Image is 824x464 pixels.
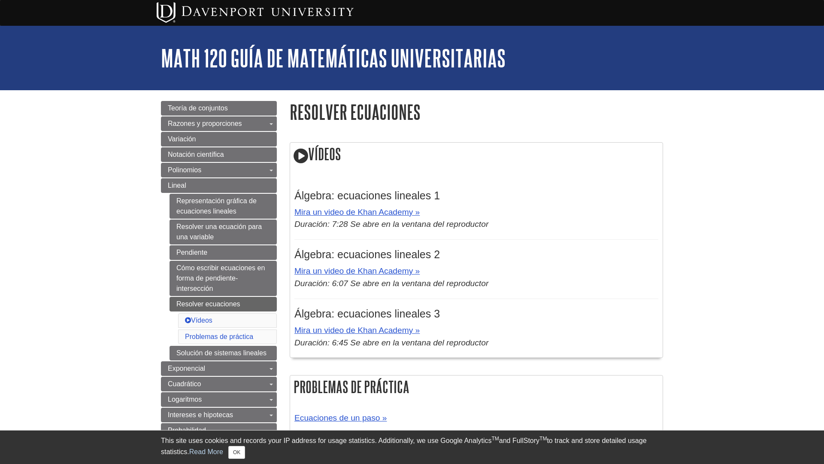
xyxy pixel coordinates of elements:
[170,297,277,311] a: Resolver ecuaciones
[168,166,201,174] span: Polinomios
[168,151,224,158] span: Notación científica
[290,143,663,167] h2: Vídeos
[168,120,242,127] span: Razones y proporciones
[170,194,277,219] a: Representación gráfica de ecuaciones lineales
[168,365,205,372] span: Exponencial
[294,189,658,202] h3: Álgebra: ecuaciones lineales 1
[185,317,212,324] a: Vídeos
[161,436,663,459] div: This site uses cookies and records your IP address for usage statistics. Additionally, we use Goo...
[168,396,202,403] span: Logaritmos
[290,375,663,398] h2: Problemas de práctica
[168,380,201,388] span: Cuadrático
[161,101,277,116] a: Teoría de conjuntos
[161,147,277,162] a: Notación científica
[294,413,387,422] a: Ecuaciones de un paso »
[161,377,277,391] a: Cuadrático
[294,338,488,347] em: Duración: 6:45 Se abre en la ventana del reproductor
[170,346,277,360] a: Solución de sistemas lineales
[161,116,277,131] a: Razones y proporciones
[189,448,223,455] a: Read More
[294,308,658,320] h3: Álgebra: ecuaciones lineales 3
[161,163,277,177] a: Polinomios
[294,208,420,217] a: Mira un video de Khan Academy »
[294,220,488,229] em: Duración: 7:28 Se abre en la ventana del reproductor
[168,182,186,189] span: Lineal
[161,423,277,438] a: Probabilidad
[539,436,547,442] sup: TM
[161,392,277,407] a: Logaritmos
[168,427,206,434] span: Probabilidad
[228,446,245,459] button: Close
[294,326,420,335] a: Mira un video de Khan Academy »
[161,408,277,422] a: Intereses e hipotecas
[290,101,663,123] h1: Resolver ecuaciones
[294,248,658,261] h3: Álgebra: ecuaciones lineales 2
[157,2,354,23] img: Davenport University
[170,245,277,260] a: Pendiente
[161,178,277,193] a: Lineal
[185,333,253,340] a: Problemas de práctica
[170,220,277,244] a: Resolver una ecuación para una variable
[168,135,196,143] span: Variación
[294,279,488,288] em: Duración: 6:07 Se abre en la ventana del reproductor
[170,261,277,296] a: Cómo escribir ecuaciones en forma de pendiente-intersección
[168,411,233,418] span: Intereses e hipotecas
[168,104,228,112] span: Teoría de conjuntos
[491,436,499,442] sup: TM
[161,45,506,71] a: MATH 120 Guía de matemáticas universitarias
[161,361,277,376] a: Exponencial
[161,132,277,147] a: Variación
[294,266,420,275] a: Mira un video de Khan Academy »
